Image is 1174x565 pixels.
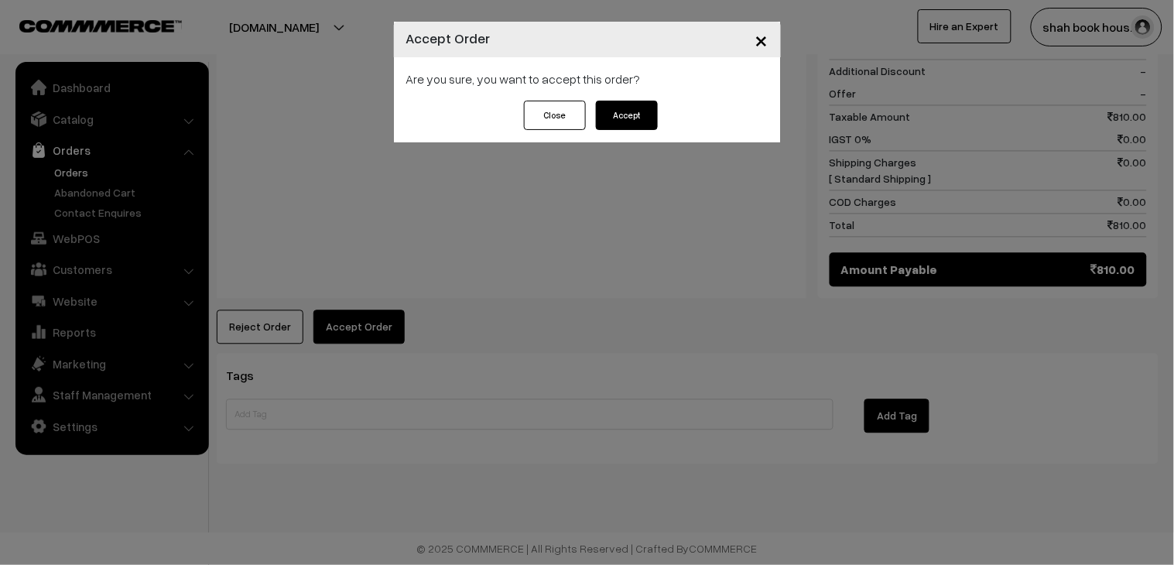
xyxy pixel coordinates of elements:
button: Close [524,101,586,130]
span: × [755,25,768,53]
div: Are you sure, you want to accept this order? [394,57,781,101]
h4: Accept Order [406,28,491,49]
button: Close [743,15,781,63]
button: Accept [596,101,658,130]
